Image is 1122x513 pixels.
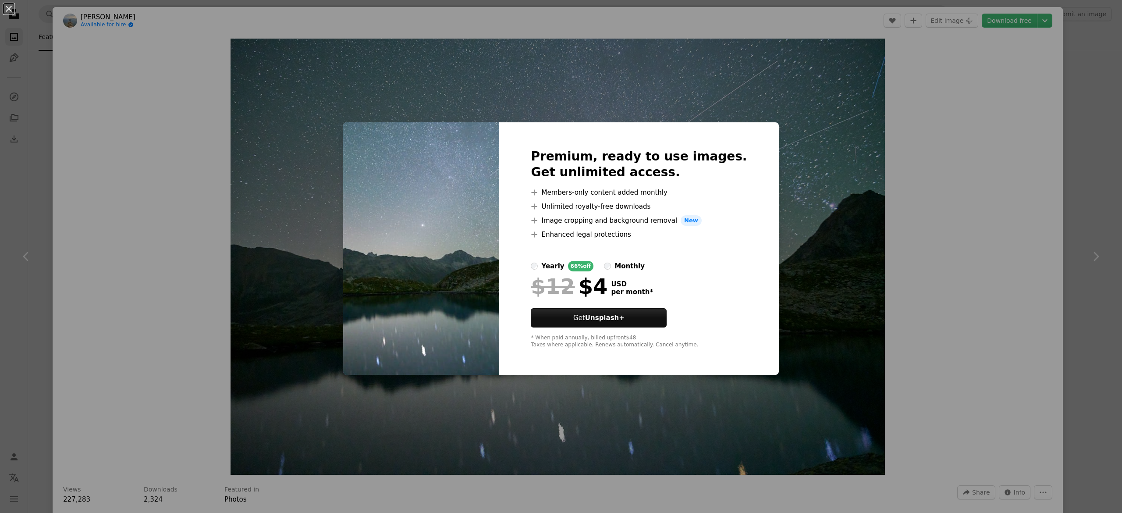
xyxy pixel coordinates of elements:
[531,187,747,198] li: Members-only content added monthly
[531,229,747,240] li: Enhanced legal protections
[681,215,702,226] span: New
[611,288,653,296] span: per month *
[541,261,564,271] div: yearly
[531,263,538,270] input: yearly66%off
[531,275,575,298] span: $12
[604,263,611,270] input: monthly
[531,149,747,180] h2: Premium, ready to use images. Get unlimited access.
[611,280,653,288] span: USD
[614,261,645,271] div: monthly
[531,308,667,328] button: GetUnsplash+
[585,314,625,322] strong: Unsplash+
[531,215,747,226] li: Image cropping and background removal
[568,261,594,271] div: 66% off
[531,275,607,298] div: $4
[531,335,747,349] div: * When paid annually, billed upfront $48 Taxes where applicable. Renews automatically. Cancel any...
[343,122,499,375] img: photo-1756151224665-eba765e8c3b5
[531,201,747,212] li: Unlimited royalty-free downloads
